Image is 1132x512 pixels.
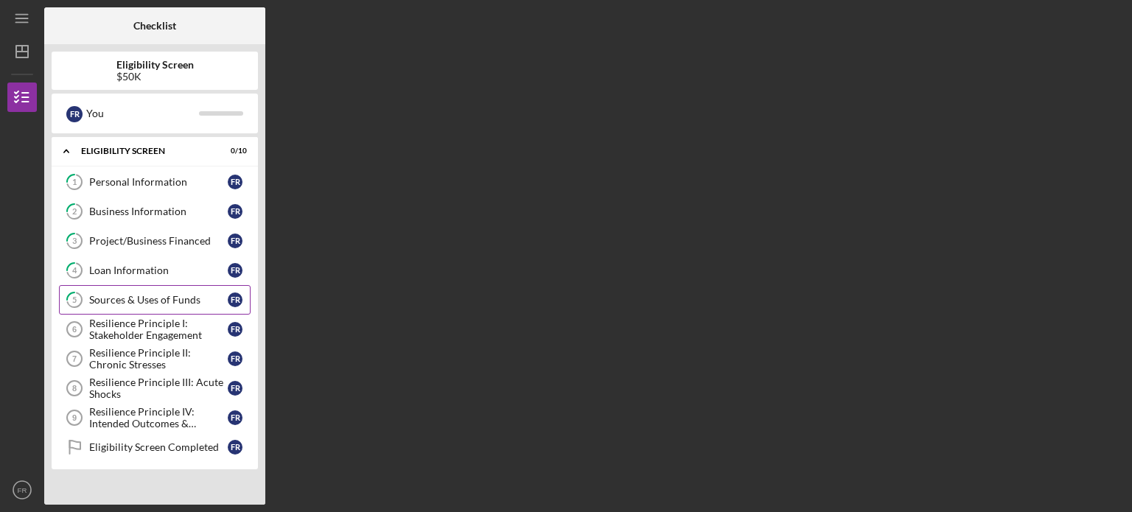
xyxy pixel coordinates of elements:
div: Business Information [89,206,228,217]
div: F R [228,410,242,425]
div: Loan Information [89,264,228,276]
div: F R [66,106,83,122]
div: F R [228,292,242,307]
div: F R [228,204,242,219]
tspan: 3 [72,236,77,246]
div: You [86,101,199,126]
div: Eligibility Screen [81,147,210,155]
a: 8Resilience Principle III: Acute ShocksFR [59,374,251,403]
div: 0 / 10 [220,147,247,155]
a: 5Sources & Uses of FundsFR [59,285,251,315]
a: 7Resilience Principle II: Chronic StressesFR [59,344,251,374]
tspan: 9 [72,413,77,422]
tspan: 4 [72,266,77,276]
a: 1Personal InformationFR [59,167,251,197]
a: 3Project/Business FinancedFR [59,226,251,256]
text: FR [18,486,27,494]
div: F R [228,263,242,278]
a: 9Resilience Principle IV: Intended Outcomes & Measures DefinedFR [59,403,251,432]
div: Resilience Principle III: Acute Shocks [89,376,228,400]
a: 4Loan InformationFR [59,256,251,285]
a: Eligibility Screen CompletedFR [59,432,251,462]
div: Resilience Principle II: Chronic Stresses [89,347,228,371]
tspan: 1 [72,178,77,187]
div: Sources & Uses of Funds [89,294,228,306]
b: Eligibility Screen [116,59,194,71]
a: 2Business InformationFR [59,197,251,226]
div: Personal Information [89,176,228,188]
tspan: 7 [72,354,77,363]
div: F R [228,440,242,455]
div: F R [228,351,242,366]
div: F R [228,381,242,396]
tspan: 8 [72,384,77,393]
div: F R [228,175,242,189]
div: Eligibility Screen Completed [89,441,228,453]
button: FR [7,475,37,505]
a: 6Resilience Principle I: Stakeholder EngagementFR [59,315,251,344]
div: Resilience Principle I: Stakeholder Engagement [89,318,228,341]
div: Project/Business Financed [89,235,228,247]
div: F R [228,322,242,337]
div: F R [228,234,242,248]
b: Checklist [133,20,176,32]
div: $50K [116,71,194,83]
tspan: 2 [72,207,77,217]
div: Resilience Principle IV: Intended Outcomes & Measures Defined [89,406,228,429]
tspan: 5 [72,295,77,305]
tspan: 6 [72,325,77,334]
